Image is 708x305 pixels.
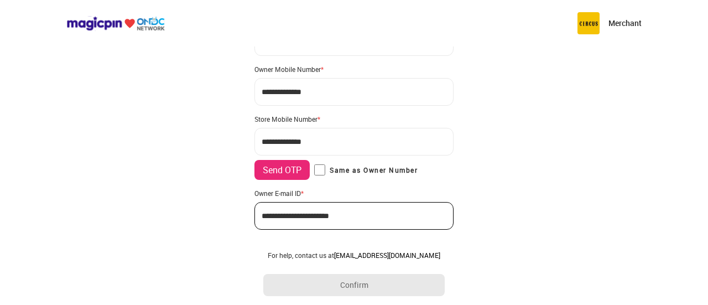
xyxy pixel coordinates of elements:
div: For help, contact us at [263,251,445,260]
button: Send OTP [254,160,310,180]
label: Same as Owner Number [314,164,418,175]
img: ondc-logo-new-small.8a59708e.svg [66,16,165,31]
div: Owner Mobile Number [254,65,454,74]
button: Confirm [263,274,445,296]
div: Owner E-mail ID [254,189,454,198]
div: Store Mobile Number [254,115,454,123]
img: circus.b677b59b.png [577,12,600,34]
input: Same as Owner Number [314,164,325,175]
a: [EMAIL_ADDRESS][DOMAIN_NAME] [334,251,440,260]
p: Merchant [608,18,642,29]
